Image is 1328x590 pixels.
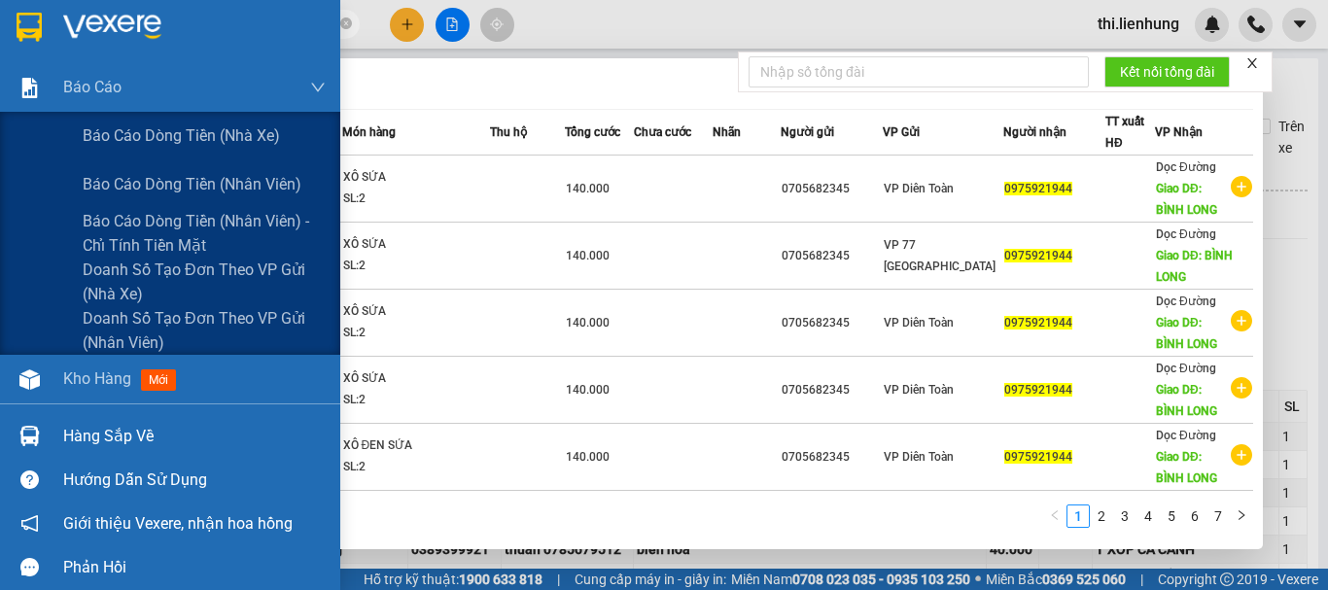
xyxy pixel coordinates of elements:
span: Doanh số tạo đơn theo VP gửi (nhà xe) [83,258,326,306]
span: Dọc Đường [1156,295,1216,308]
span: Giới thiệu Vexere, nhận hoa hồng [63,511,293,536]
span: VP Diên Toàn [884,182,954,195]
div: 0705682345 [782,313,882,333]
div: Hàng sắp về [63,422,326,451]
span: 0975921944 [1004,249,1072,262]
li: 3 [1113,504,1136,528]
div: SL: 2 [343,256,489,277]
li: 2 [1090,504,1113,528]
span: Chưa cước [634,125,691,139]
span: question-circle [20,470,39,489]
span: close [1245,56,1259,70]
span: TT xuất HĐ [1105,115,1144,150]
input: Nhập số tổng đài [749,56,1089,87]
span: Giao DĐ: BÌNH LONG [1156,383,1217,418]
span: plus-circle [1231,444,1252,466]
img: solution-icon [19,78,40,98]
div: Hướng dẫn sử dụng [63,466,326,495]
span: Dọc Đường [1156,227,1216,241]
img: warehouse-icon [19,426,40,446]
div: SL: 2 [343,390,489,411]
span: 140.000 [566,450,610,464]
div: SL: 2 [343,457,489,478]
span: Giao DĐ: BÌNH LONG [1156,249,1233,284]
a: 5 [1161,505,1182,527]
span: Giao DĐ: BÌNH LONG [1156,182,1217,217]
a: 3 [1114,505,1136,527]
span: Món hàng [342,125,396,139]
span: Doanh số tạo đơn theo VP gửi (nhân viên) [83,306,326,355]
span: down [310,80,326,95]
li: 6 [1183,504,1206,528]
button: Kết nối tổng đài [1104,56,1230,87]
li: 4 [1136,504,1160,528]
button: right [1230,504,1253,528]
span: Dọc Đường [1156,362,1216,375]
div: 0705682345 [782,447,882,468]
span: right [1236,509,1247,521]
div: XÔ ĐEN SỨA [343,435,489,457]
span: VP 77 [GEOGRAPHIC_DATA] [884,238,996,273]
span: Dọc Đường [1156,429,1216,442]
div: SL: 2 [343,323,489,344]
span: close-circle [340,16,352,34]
li: 7 [1206,504,1230,528]
span: plus-circle [1231,377,1252,399]
a: 1 [1067,505,1089,527]
span: Giao DĐ: BÌNH LONG [1156,316,1217,351]
span: VP Diên Toàn [884,450,954,464]
span: Báo cáo [63,75,122,99]
span: Kho hàng [63,369,131,388]
span: 0975921944 [1004,316,1072,330]
span: Người gửi [781,125,834,139]
span: 140.000 [566,316,610,330]
li: Previous Page [1043,504,1066,528]
span: Kết nối tổng đài [1120,61,1214,83]
div: Phản hồi [63,553,326,582]
img: warehouse-icon [19,369,40,390]
a: 2 [1091,505,1112,527]
span: VP Nhận [1155,125,1203,139]
span: 0975921944 [1004,450,1072,464]
span: Nhãn [713,125,741,139]
span: message [20,558,39,576]
div: XÔ SỨA [343,167,489,189]
span: close-circle [340,17,352,29]
span: VP Gửi [883,125,920,139]
div: XÔ SỨA [343,368,489,390]
span: 0975921944 [1004,383,1072,397]
div: 0705682345 [782,179,882,199]
span: Giao DĐ: BÌNH LONG [1156,450,1217,485]
li: 1 [1066,504,1090,528]
span: Báo cáo dòng tiền (nhà xe) [83,123,280,148]
span: notification [20,514,39,533]
img: logo-vxr [17,13,42,42]
a: 4 [1137,505,1159,527]
div: XÔ SỨA [343,234,489,256]
span: Thu hộ [490,125,527,139]
span: Dọc Đường [1156,160,1216,174]
a: 6 [1184,505,1206,527]
span: Tổng cước [565,125,620,139]
span: VP Diên Toàn [884,316,954,330]
span: 140.000 [566,383,610,397]
div: 0705682345 [782,246,882,266]
button: left [1043,504,1066,528]
span: VP Diên Toàn [884,383,954,397]
span: 140.000 [566,249,610,262]
div: 0705682345 [782,380,882,400]
span: 0975921944 [1004,182,1072,195]
div: SL: 2 [343,189,489,210]
a: 7 [1207,505,1229,527]
span: left [1049,509,1061,521]
div: XÔ SỨA [343,301,489,323]
li: Next Page [1230,504,1253,528]
span: plus-circle [1231,176,1252,197]
span: mới [141,369,176,391]
span: Báo cáo dòng tiền (nhân viên) - chỉ tính tiền mặt [83,209,326,258]
li: 5 [1160,504,1183,528]
span: Báo cáo dòng tiền (nhân viên) [83,172,301,196]
span: Người nhận [1003,125,1066,139]
span: plus-circle [1231,310,1252,331]
span: 140.000 [566,182,610,195]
